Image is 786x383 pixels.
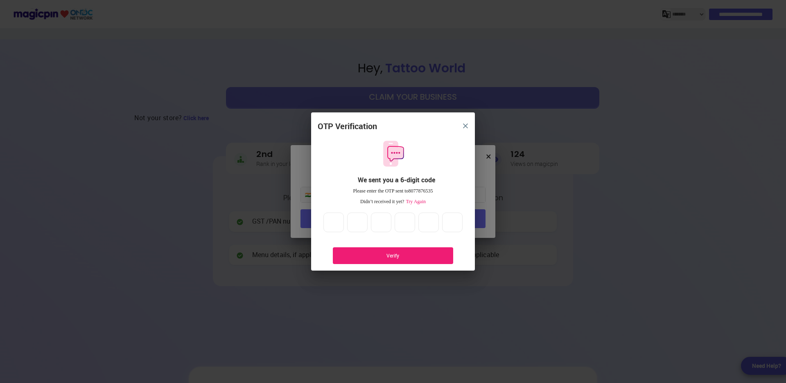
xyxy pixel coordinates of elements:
img: 8zTxi7IzMsfkYqyYgBgfvSHvmzQA9juT1O3mhMgBDT8p5s20zMZ2JbefE1IEBlkXHwa7wAFxGwdILBLhkAAAAASUVORK5CYII= [463,123,468,128]
div: Didn’t received it yet? [318,198,468,205]
div: Please enter the OTP sent to 8077876535 [318,188,468,195]
div: Verify [345,252,441,259]
button: close [458,119,473,133]
div: We sent you a 6-digit code [324,175,468,185]
span: Try Again [404,199,426,204]
img: otpMessageIcon.11fa9bf9.svg [379,140,407,168]
div: OTP Verification [318,121,377,132]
